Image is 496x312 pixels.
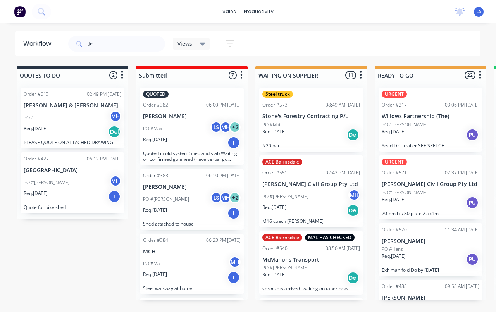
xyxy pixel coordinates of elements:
[382,189,428,196] p: PO #[PERSON_NAME]
[87,91,121,98] div: 02:49 PM [DATE]
[210,192,222,203] div: LS
[108,190,121,203] div: I
[24,179,70,186] p: PO #[PERSON_NAME]
[24,204,121,210] p: Quote for bike shed
[143,207,167,214] p: Req. [DATE]
[262,113,360,120] p: Stone's Forestry Contracting P/L
[325,102,360,109] div: 08:49 AM [DATE]
[262,91,293,98] div: Steel truck
[262,234,302,241] div: ACE Bairnsdale
[24,91,49,98] div: Order #513
[382,246,403,253] p: PO #Hans
[347,272,359,284] div: Del
[379,155,482,219] div: URGENTOrder #57102:37 PM [DATE][PERSON_NAME] Civil Group Pty LtdPO #[PERSON_NAME]Req.[DATE]PU20mm...
[262,181,360,188] p: [PERSON_NAME] Civil Group Pty Ltd
[140,88,244,165] div: QUOTEDOrder #38206:00 PM [DATE][PERSON_NAME]PO #MaxLSMH+2Req.[DATE]IQuoted in old system Shed and...
[382,267,479,273] p: Exh manifold Do by [DATE]
[219,6,240,17] div: sales
[143,91,169,98] div: QUOTED
[24,125,48,132] p: Req. [DATE]
[262,121,282,128] p: PO #Matt
[140,169,244,230] div: Order #38306:10 PM [DATE][PERSON_NAME]PO #[PERSON_NAME]LSMH+2Req.[DATE]IShed attached to house
[143,260,161,267] p: PO #Mal
[143,172,168,179] div: Order #383
[24,140,121,145] p: PLEASE QUOTE ON ATTACHED DRAWING
[476,8,482,15] span: LS
[143,113,241,120] p: [PERSON_NAME]
[382,283,407,290] div: Order #488
[108,126,121,138] div: Del
[110,175,121,187] div: MH
[143,237,168,244] div: Order #384
[259,155,363,227] div: ACE BairnsdaleOrder #55102:42 PM [DATE][PERSON_NAME] Civil Group Pty LtdPO #[PERSON_NAME]MHReq.[D...
[262,264,308,271] p: PO #[PERSON_NAME]
[143,196,189,203] p: PO #[PERSON_NAME]
[262,245,288,252] div: Order #540
[382,128,406,135] p: Req. [DATE]
[262,102,288,109] div: Order #573
[382,295,479,301] p: [PERSON_NAME]
[227,207,240,219] div: I
[24,102,121,109] p: [PERSON_NAME] & [PERSON_NAME]
[262,218,360,224] p: M16 coach [PERSON_NAME]
[24,190,48,197] p: Req. [DATE]
[382,102,407,109] div: Order #217
[206,237,241,244] div: 06:23 PM [DATE]
[262,143,360,148] p: N20 bar
[259,88,363,152] div: Steel truckOrder #57308:49 AM [DATE]Stone's Forestry Contracting P/LPO #MattReq.[DATE]DelN20 bar
[23,39,55,48] div: Workflow
[110,110,121,122] div: MH
[210,121,222,133] div: LS
[177,40,192,48] span: Views
[305,234,355,241] div: MAL HAS CHECKED
[382,113,479,120] p: Willows Partnership (The)
[466,129,479,141] div: PU
[262,271,286,278] p: Req. [DATE]
[262,128,286,135] p: Req. [DATE]
[259,231,363,295] div: ACE BairnsdaleMAL HAS CHECKEDOrder #54008:56 AM [DATE]McMahons TransportPO #[PERSON_NAME]Req.[DAT...
[347,129,359,141] div: Del
[262,193,308,200] p: PO #[PERSON_NAME]
[466,197,479,209] div: PU
[240,6,277,17] div: productivity
[220,192,231,203] div: MH
[24,114,34,121] p: PO #
[325,169,360,176] div: 02:42 PM [DATE]
[325,245,360,252] div: 08:56 AM [DATE]
[143,285,241,291] p: Steel walkway at home
[14,6,26,17] img: Factory
[382,143,479,148] p: Seed Drill trailer SEE SKETCH
[143,221,241,227] p: Shed attached to house
[227,271,240,284] div: I
[379,223,482,276] div: Order #52011:34 AM [DATE][PERSON_NAME]PO #HansReq.[DATE]PUExh manifold Do by [DATE]
[229,192,241,203] div: + 2
[143,271,167,278] p: Req. [DATE]
[445,102,479,109] div: 03:06 PM [DATE]
[206,172,241,179] div: 06:10 PM [DATE]
[382,210,479,216] p: 20mm bis 80 plate 2.5x1m
[140,234,244,295] div: Order #38406:23 PM [DATE]MCHPO #MalMHReq.[DATE]ISteel walkway at home
[229,256,241,268] div: MH
[227,136,240,149] div: I
[143,136,167,143] p: Req. [DATE]
[262,286,360,291] p: sprockets arrived- waiting on taperlocks
[382,91,407,98] div: URGENT
[382,238,479,245] p: [PERSON_NAME]
[88,36,165,52] input: Search for orders...
[445,169,479,176] div: 02:37 PM [DATE]
[24,155,49,162] div: Order #427
[262,169,288,176] div: Order #551
[24,167,121,174] p: [GEOGRAPHIC_DATA]
[382,169,407,176] div: Order #571
[382,159,407,165] div: URGENT
[220,121,231,133] div: MH
[379,88,482,152] div: URGENTOrder #21703:06 PM [DATE]Willows Partnership (The)PO #[PERSON_NAME]Req.[DATE]PUSeed Drill t...
[382,181,479,188] p: [PERSON_NAME] Civil Group Pty Ltd
[445,226,479,233] div: 11:34 AM [DATE]
[143,125,162,132] p: PO #Max
[143,150,241,162] p: Quoted in old system Shed and slab Waiting on confirmed go ahead (have verbal go ahead from [PERS...
[348,189,360,201] div: MH
[206,102,241,109] div: 06:00 PM [DATE]
[229,121,241,133] div: + 2
[382,253,406,260] p: Req. [DATE]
